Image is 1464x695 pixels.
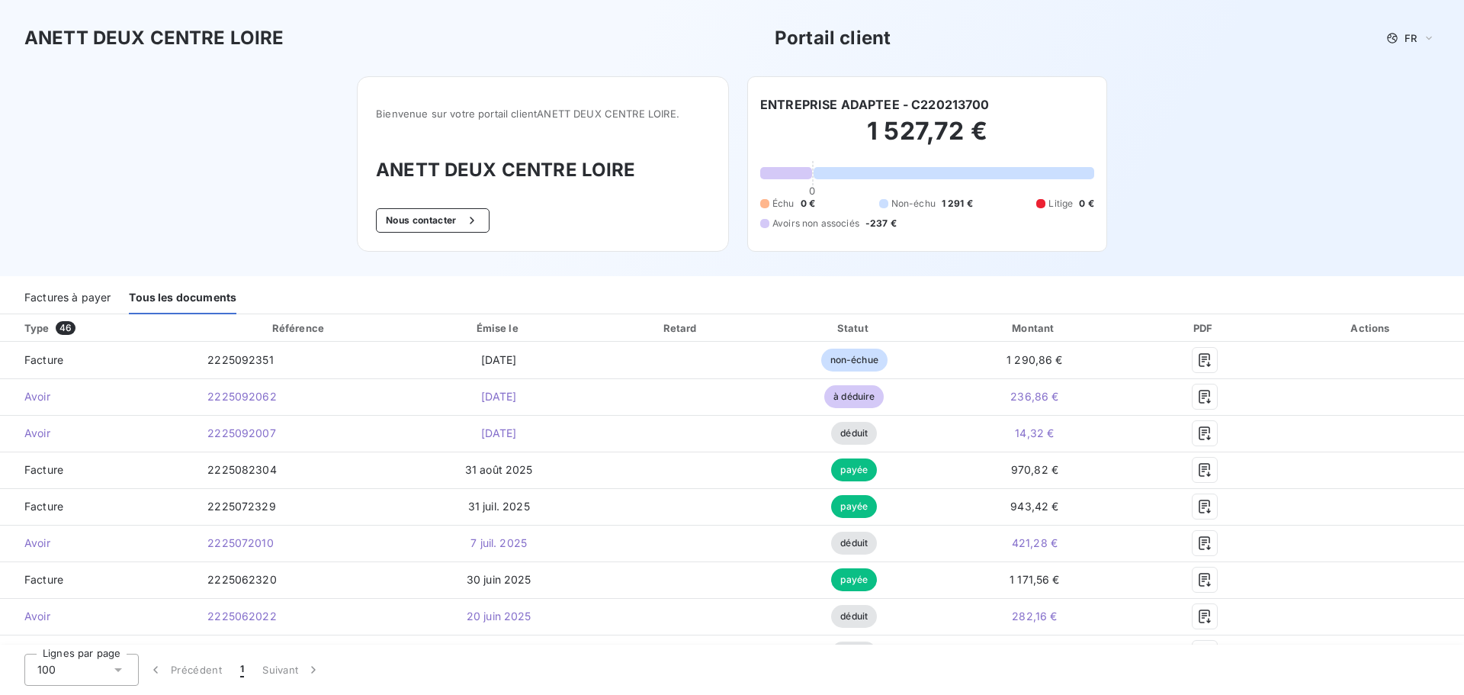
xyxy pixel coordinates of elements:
[24,282,111,314] div: Factures à payer
[37,662,56,677] span: 100
[831,459,877,481] span: payée
[12,462,183,478] span: Facture
[481,353,517,366] span: [DATE]
[801,197,815,211] span: 0 €
[772,320,936,336] div: Statut
[821,349,888,372] span: non-échue
[12,609,183,624] span: Avoir
[824,385,884,408] span: à déduire
[24,24,284,52] h3: ANETT DEUX CENTRE LOIRE
[207,390,277,403] span: 2225092062
[831,642,877,664] span: déduit
[139,654,231,686] button: Précédent
[207,536,274,549] span: 2225072010
[1079,197,1093,211] span: 0 €
[942,197,973,211] span: 1 291 €
[129,282,236,314] div: Tous les documents
[1010,573,1060,586] span: 1 171,56 €
[12,499,183,514] span: Facture
[481,390,517,403] span: [DATE]
[1010,390,1058,403] span: 236,86 €
[467,573,531,586] span: 30 juin 2025
[1011,463,1058,476] span: 970,82 €
[1006,353,1063,366] span: 1 290,86 €
[56,321,75,335] span: 46
[772,197,795,211] span: Échu
[376,208,489,233] button: Nous contacter
[942,320,1126,336] div: Montant
[272,322,324,334] div: Référence
[207,426,276,439] span: 2225092007
[865,217,897,230] span: -237 €
[1012,536,1058,549] span: 421,28 €
[12,352,183,368] span: Facture
[406,320,591,336] div: Émise le
[12,572,183,587] span: Facture
[207,610,277,623] span: 2225062022
[207,353,274,366] span: 2225092351
[207,500,276,513] span: 2225072329
[831,605,877,628] span: déduit
[831,495,877,518] span: payée
[1010,500,1058,513] span: 943,42 €
[1012,610,1057,623] span: 282,16 €
[481,426,517,439] span: [DATE]
[1048,197,1073,211] span: Litige
[760,95,990,114] h6: ENTREPRISE ADAPTEE - C220213700
[12,426,183,441] span: Avoir
[597,320,766,336] div: Retard
[760,116,1094,162] h2: 1 527,72 €
[465,463,533,476] span: 31 août 2025
[15,320,192,336] div: Type
[12,389,183,404] span: Avoir
[207,573,277,586] span: 2225062320
[1015,426,1054,439] span: 14,32 €
[470,536,527,549] span: 7 juil. 2025
[831,568,877,591] span: payée
[253,654,330,686] button: Suivant
[891,197,936,211] span: Non-échu
[231,654,253,686] button: 1
[1283,320,1461,336] div: Actions
[240,662,244,677] span: 1
[1133,320,1276,336] div: PDF
[1405,32,1417,44] span: FR
[376,156,710,184] h3: ANETT DEUX CENTRE LOIRE
[207,463,277,476] span: 2225082304
[809,185,815,197] span: 0
[468,500,530,513] span: 31 juil. 2025
[831,422,877,445] span: déduit
[775,24,891,52] h3: Portail client
[467,610,531,623] span: 20 juin 2025
[831,532,877,555] span: déduit
[376,108,710,120] span: Bienvenue sur votre portail client ANETT DEUX CENTRE LOIRE .
[12,536,183,551] span: Avoir
[772,217,859,230] span: Avoirs non associés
